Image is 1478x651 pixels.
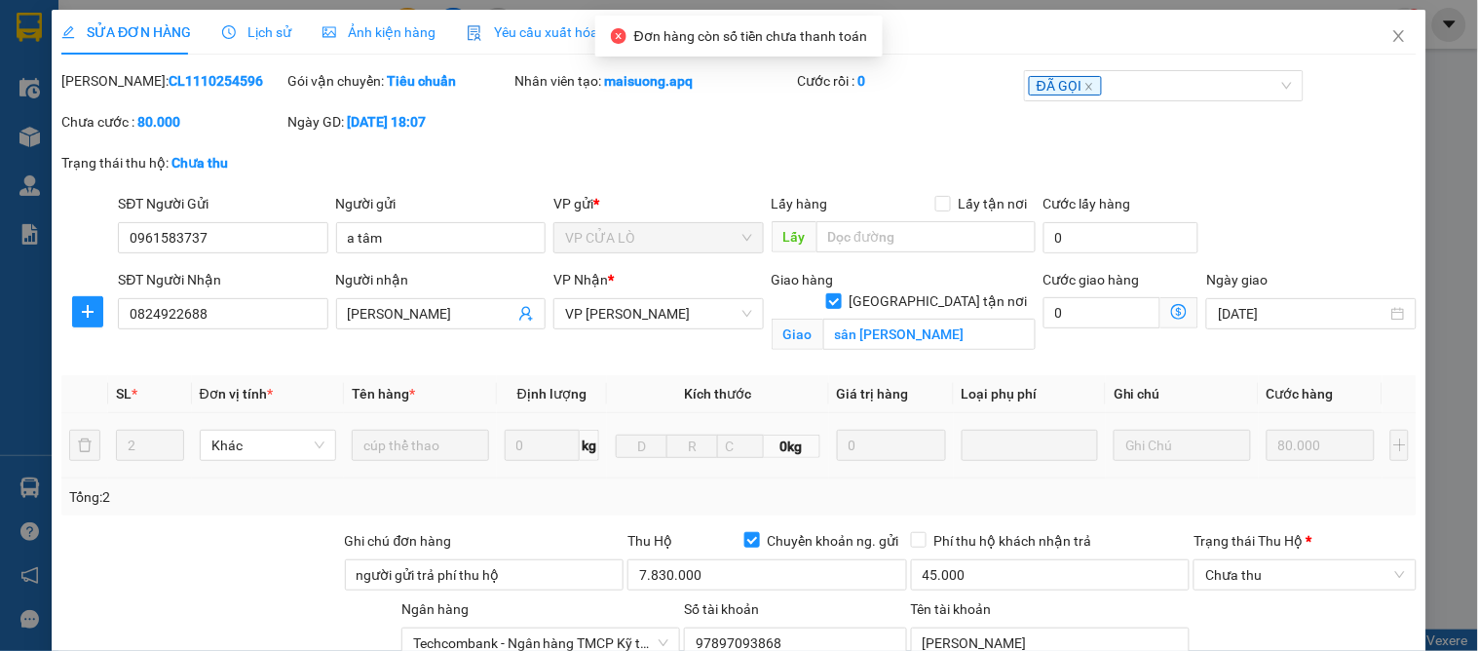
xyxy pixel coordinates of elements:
[1390,430,1408,461] button: plus
[517,386,587,402] span: Định lượng
[171,155,228,171] b: Chưa thu
[1043,196,1131,211] label: Cước lấy hàng
[580,430,599,461] span: kg
[336,269,546,290] div: Người nhận
[467,25,482,41] img: icon
[611,28,626,44] span: close-circle
[764,435,820,458] span: 0kg
[1267,430,1376,461] input: 0
[10,105,38,202] img: logo
[69,486,572,508] div: Tổng: 2
[518,306,534,322] span: user-add
[1043,297,1161,328] input: Cước giao hàng
[553,193,763,214] div: VP gửi
[837,386,909,402] span: Giá trị hàng
[911,601,992,617] label: Tên tài khoản
[684,386,751,402] span: Kích thước
[61,25,75,39] span: edit
[322,24,436,40] span: Ảnh kiện hàng
[46,16,186,79] strong: CHUYỂN PHÁT NHANH AN PHÚ QUÝ
[798,70,1020,92] div: Cước rồi :
[1043,272,1140,287] label: Cước giao hàng
[684,601,759,617] label: Số tài khoản
[1391,28,1407,44] span: close
[200,386,273,402] span: Đơn vị tính
[72,296,103,327] button: plus
[616,435,667,458] input: D
[842,290,1036,312] span: [GEOGRAPHIC_DATA] tận nơi
[288,111,511,133] div: Ngày GD:
[954,375,1106,413] th: Loại phụ phí
[1114,430,1250,461] input: Ghi Chú
[1205,560,1404,590] span: Chưa thu
[118,269,327,290] div: SĐT Người Nhận
[345,533,452,549] label: Ghi chú đơn hàng
[634,28,867,44] span: Đơn hàng còn số tiền chưa thanh toán
[61,24,191,40] span: SỬA ĐƠN HÀNG
[116,386,132,402] span: SL
[169,73,263,89] b: CL1110254596
[137,114,180,130] b: 80.000
[553,272,608,287] span: VP Nhận
[73,304,102,320] span: plus
[816,221,1036,252] input: Dọc đường
[1218,303,1386,325] input: Ngày giao
[322,25,336,39] span: picture
[1106,375,1258,413] th: Ghi chú
[565,299,751,328] span: VP GIA LÂM
[837,430,946,461] input: 0
[823,319,1036,350] input: Giao tận nơi
[44,83,188,149] span: [GEOGRAPHIC_DATA], [GEOGRAPHIC_DATA] ↔ [GEOGRAPHIC_DATA]
[951,193,1036,214] span: Lấy tận nơi
[760,530,907,552] span: Chuyển khoản ng. gửi
[288,70,511,92] div: Gói vận chuyển:
[222,24,291,40] span: Lịch sử
[1171,304,1187,320] span: dollar-circle
[565,223,751,252] span: VP CỬA LÒ
[627,533,672,549] span: Thu Hộ
[666,435,718,458] input: R
[1206,272,1268,287] label: Ngày giao
[352,430,488,461] input: VD: Bàn, Ghế
[1194,530,1416,552] div: Trạng thái Thu Hộ
[61,70,284,92] div: [PERSON_NAME]:
[345,559,625,591] input: Ghi chú đơn hàng
[118,193,327,214] div: SĐT Người Gửi
[352,386,415,402] span: Tên hàng
[772,319,823,350] span: Giao
[211,431,324,460] span: Khác
[858,73,866,89] b: 0
[222,25,236,39] span: clock-circle
[772,196,828,211] span: Lấy hàng
[1267,386,1334,402] span: Cước hàng
[467,24,672,40] span: Yêu cầu xuất hóa đơn điện tử
[61,152,341,173] div: Trạng thái thu hộ:
[514,70,794,92] div: Nhân viên tạo:
[604,73,693,89] b: maisuong.apq
[772,272,834,287] span: Giao hàng
[717,435,764,458] input: C
[348,114,427,130] b: [DATE] 18:07
[1029,76,1102,96] span: ĐÃ GỌI
[1084,82,1094,92] span: close
[401,601,469,617] label: Ngân hàng
[388,73,457,89] b: Tiêu chuẩn
[927,530,1100,552] span: Phí thu hộ khách nhận trả
[69,430,100,461] button: delete
[336,193,546,214] div: Người gửi
[61,111,284,133] div: Chưa cước :
[1372,10,1426,64] button: Close
[1043,222,1199,253] input: Cước lấy hàng
[772,221,816,252] span: Lấy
